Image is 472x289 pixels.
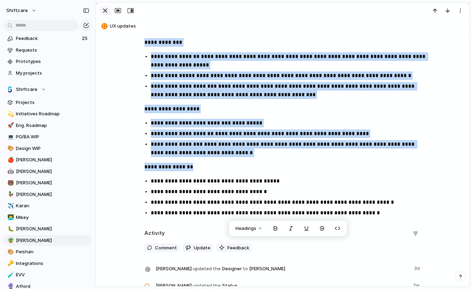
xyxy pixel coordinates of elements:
a: 👨‍💻Mikey [4,212,92,223]
span: Designer [156,264,410,273]
span: Update [194,244,210,252]
button: 🔑 [6,260,13,267]
button: 🎨 [6,248,13,255]
a: 🦆[PERSON_NAME] [4,189,92,200]
span: to [243,265,248,272]
div: 🍎[PERSON_NAME] [4,155,92,165]
button: 🎨 [6,145,13,152]
div: 🪴[PERSON_NAME] [4,235,92,246]
a: 🧪EVV [4,270,92,280]
a: 💻PO/BA WIP [4,132,92,142]
span: updated the [193,265,221,272]
span: Headings [235,225,256,232]
div: 🧪 [7,271,12,279]
div: 🐛 [7,225,12,233]
button: 👨‍💻 [6,214,13,221]
div: 🎨 [7,248,12,256]
span: [PERSON_NAME] [16,179,89,186]
span: Design WIP [16,145,89,152]
span: [PERSON_NAME] [16,225,89,232]
button: Feedback [216,243,252,253]
span: Comment [155,244,177,252]
span: Integrations [16,260,89,267]
a: 🤖[PERSON_NAME] [4,166,92,177]
a: 🚀Eng. Roadmap [4,120,92,131]
button: shiftcare [3,5,40,16]
span: Requests [16,47,89,54]
span: UX updates [110,23,466,30]
div: 🍎 [7,156,12,164]
div: 🤖 [7,167,12,175]
a: Requests [4,45,92,56]
div: 🚀 [7,121,12,129]
button: 🍎 [6,156,13,163]
button: 💻 [6,133,13,140]
div: 🐻 [7,179,12,187]
span: 3d [414,264,421,272]
span: EVV [16,271,89,278]
h2: Activity [144,229,165,237]
a: 🎨Design WIP [4,143,92,154]
button: 🪴 [6,237,13,244]
a: Feedback25 [4,33,92,44]
span: 25 [82,35,89,42]
a: 🎨Peishan [4,247,92,257]
span: [PERSON_NAME] [16,237,89,244]
span: Peishan [16,248,89,255]
span: shiftcare [6,7,28,14]
button: Shiftcare [4,84,92,95]
button: UX updates [99,21,466,32]
a: Prototypes [4,56,92,67]
span: Projects [16,99,89,106]
div: 💻 [7,133,12,141]
button: 💫 [6,110,13,117]
div: 🪴 [7,236,12,244]
button: 🐻 [6,179,13,186]
span: Feedback [227,244,249,252]
span: My projects [16,70,89,77]
span: [PERSON_NAME] [16,156,89,163]
span: 2w [413,281,421,289]
button: Update [183,243,213,253]
a: 🐛[PERSON_NAME] [4,224,92,234]
button: Comment [144,243,180,253]
span: Prototypes [16,58,89,65]
span: PO/BA WIP [16,133,89,140]
a: ✈️Karan [4,201,92,211]
span: Karan [16,202,89,209]
span: Shiftcare [16,86,37,93]
a: Projects [4,97,92,108]
span: [PERSON_NAME] [249,265,285,272]
div: 💫 [7,110,12,118]
span: Initiatives Roadmap [16,110,89,117]
button: 🤖 [6,168,13,175]
span: [PERSON_NAME] [156,265,192,272]
span: Feedback [16,35,80,42]
a: 🔑Integrations [4,258,92,269]
div: 🦆 [7,190,12,198]
div: 🔑 [7,259,12,267]
a: 💫Initiatives Roadmap [4,109,92,119]
a: My projects [4,68,92,79]
div: 👨‍💻 [7,213,12,221]
span: Mikey [16,214,89,221]
button: 🚀 [6,122,13,129]
span: [PERSON_NAME] [16,191,89,198]
button: ✈️ [6,202,13,209]
a: 🐻[PERSON_NAME] [4,178,92,188]
button: 🧪 [6,271,13,278]
button: 🐛 [6,225,13,232]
